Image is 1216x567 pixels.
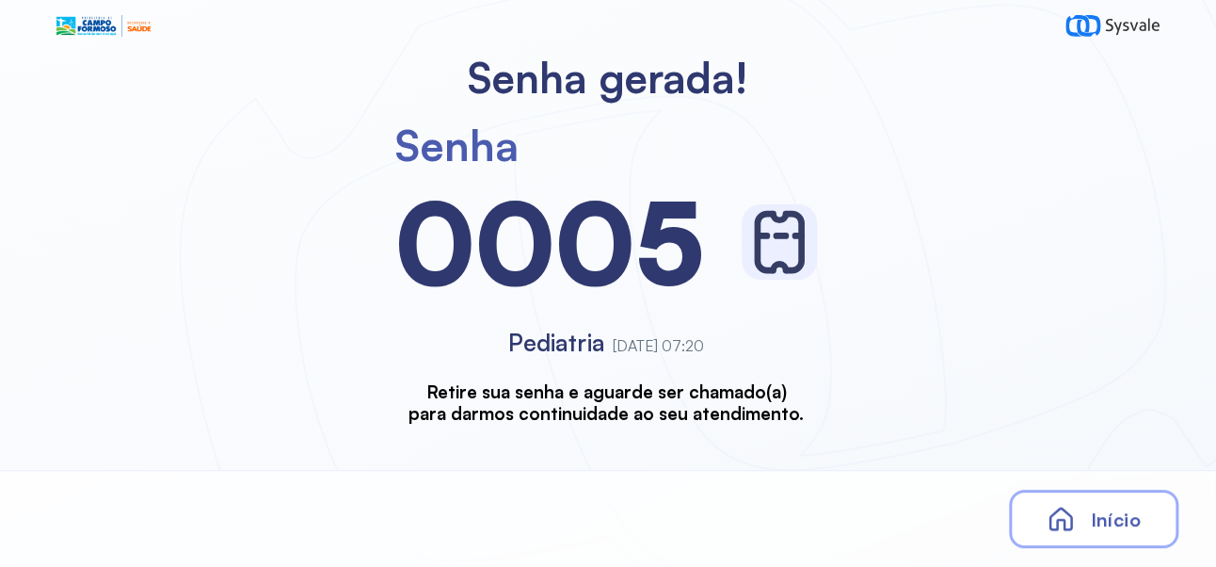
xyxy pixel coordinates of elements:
img: logo-sysvale.svg [1065,15,1160,37]
span: Início [1090,508,1140,531]
div: Senha [395,119,519,171]
h2: Senha gerada! [468,52,748,104]
span: [DATE] 07:20 [613,336,704,355]
span: Pediatria [508,328,604,357]
div: 0005 [395,171,704,313]
img: Logotipo do estabelecimento [56,15,151,37]
h3: Retire sua senha e aguarde ser chamado(a) para darmos continuidade ao seu atendimento. [408,381,804,425]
